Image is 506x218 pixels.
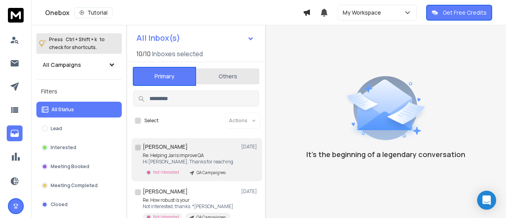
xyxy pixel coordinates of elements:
[36,159,122,174] button: Meeting Booked
[196,170,226,176] p: QA Campaignes
[143,159,233,165] p: Hi [PERSON_NAME], Thanks for reaching
[144,118,159,124] label: Select
[74,7,113,18] button: Tutorial
[45,7,303,18] div: Onebox
[64,35,98,44] span: Ctrl + Shift + k
[43,61,81,69] h1: All Campaigns
[306,149,465,160] p: It’s the beginning of a legendary conversation
[143,197,233,203] p: Re: How robust is your
[51,144,76,151] p: Interested
[241,188,259,195] p: [DATE]
[152,49,203,59] h3: Inboxes selected
[136,49,151,59] span: 10 / 10
[36,121,122,136] button: Lead
[51,163,89,170] p: Meeting Booked
[143,203,233,210] p: Not interested, thanks. *[PERSON_NAME]
[143,152,233,159] p: Re: Helping Jaris improve QA
[143,188,188,195] h1: [PERSON_NAME]
[130,30,261,46] button: All Inbox(s)
[36,140,122,155] button: Interested
[136,34,180,42] h1: All Inbox(s)
[153,169,179,175] p: Not Interested
[51,106,74,113] p: All Status
[343,9,384,17] p: My Workspace
[36,197,122,212] button: Closed
[477,191,496,210] div: Open Intercom Messenger
[51,182,98,189] p: Meeting Completed
[36,57,122,73] button: All Campaigns
[36,86,122,97] h3: Filters
[143,143,188,151] h1: [PERSON_NAME]
[51,125,62,132] p: Lead
[36,178,122,193] button: Meeting Completed
[196,68,259,85] button: Others
[51,201,68,208] p: Closed
[443,9,487,17] p: Get Free Credits
[49,36,105,51] p: Press to check for shortcuts.
[133,67,196,86] button: Primary
[241,144,259,150] p: [DATE]
[426,5,492,21] button: Get Free Credits
[36,102,122,118] button: All Status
